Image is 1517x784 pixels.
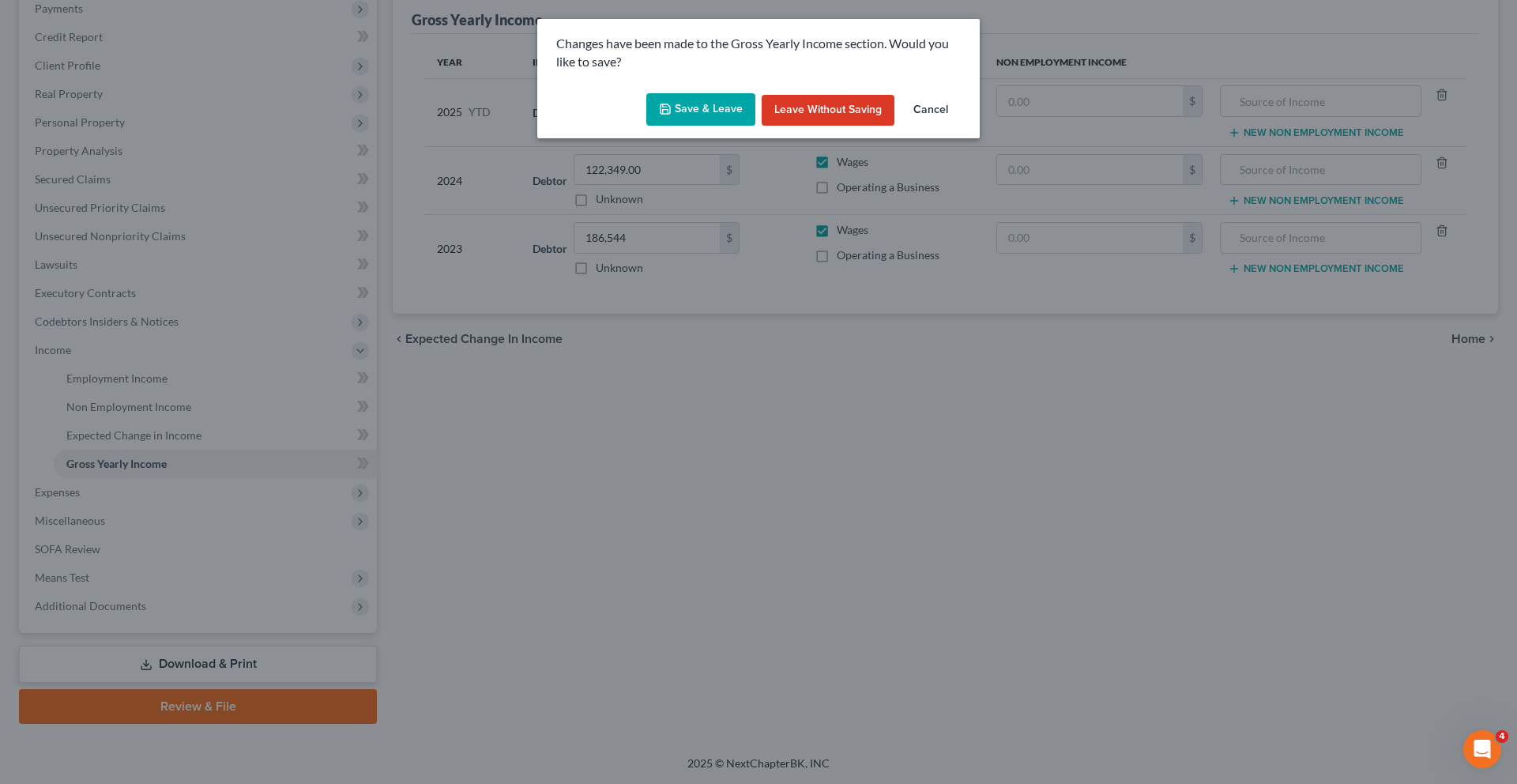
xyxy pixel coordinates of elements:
[1463,730,1501,768] iframe: Intercom live chat
[901,95,961,126] button: Cancel
[762,95,894,126] button: Leave without Saving
[556,35,961,71] p: Changes have been made to the Gross Yearly Income section. Would you like to save?
[1496,730,1508,743] span: 4
[646,93,755,126] button: Save & Leave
